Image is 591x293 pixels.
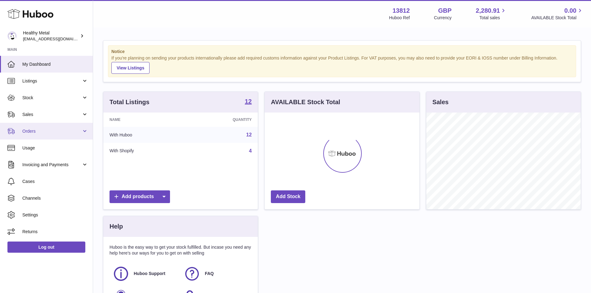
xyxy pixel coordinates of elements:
[111,55,573,74] div: If you're planning on sending your products internationally please add required customs informati...
[22,112,82,118] span: Sales
[7,242,85,253] a: Log out
[392,7,410,15] strong: 13812
[531,15,584,21] span: AVAILABLE Stock Total
[246,132,252,137] a: 12
[103,127,187,143] td: With Huboo
[531,7,584,21] a: 0.00 AVAILABLE Stock Total
[22,179,88,184] span: Cases
[110,98,150,106] h3: Total Listings
[22,145,88,151] span: Usage
[23,30,79,42] div: Healthy Metal
[110,222,123,231] h3: Help
[205,271,214,277] span: FAQ
[271,190,305,203] a: Add Stock
[476,7,507,21] a: 2,280.91 Total sales
[438,7,451,15] strong: GBP
[271,98,340,106] h3: AVAILABLE Stock Total
[389,15,410,21] div: Huboo Ref
[432,98,449,106] h3: Sales
[476,7,500,15] span: 2,280.91
[111,49,573,55] strong: Notice
[22,195,88,201] span: Channels
[564,7,576,15] span: 0.00
[22,128,82,134] span: Orders
[22,229,88,235] span: Returns
[7,31,17,41] img: internalAdmin-13812@internal.huboo.com
[111,62,150,74] a: View Listings
[113,265,177,282] a: Huboo Support
[110,244,252,256] p: Huboo is the easy way to get your stock fulfilled. But incase you need any help here's our ways f...
[479,15,507,21] span: Total sales
[22,162,82,168] span: Invoicing and Payments
[110,190,170,203] a: Add products
[103,143,187,159] td: With Shopify
[245,98,252,106] a: 12
[22,212,88,218] span: Settings
[22,78,82,84] span: Listings
[434,15,452,21] div: Currency
[134,271,165,277] span: Huboo Support
[184,265,248,282] a: FAQ
[23,36,91,41] span: [EMAIL_ADDRESS][DOMAIN_NAME]
[249,148,252,153] a: 4
[103,113,187,127] th: Name
[187,113,258,127] th: Quantity
[22,95,82,101] span: Stock
[22,61,88,67] span: My Dashboard
[245,98,252,104] strong: 12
